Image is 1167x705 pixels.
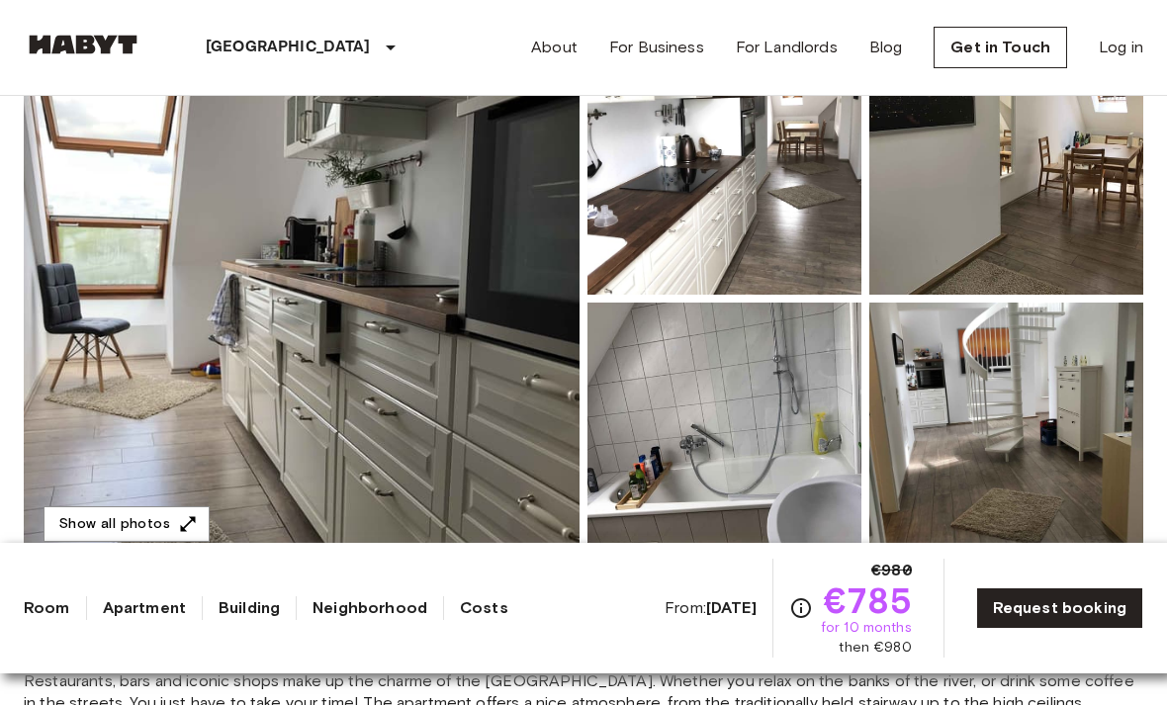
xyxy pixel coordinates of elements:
a: Room [24,596,70,620]
a: Apartment [103,596,186,620]
img: Picture of unit DE-02-012-002-01HF [587,36,861,295]
p: [GEOGRAPHIC_DATA] [206,36,371,59]
span: for 10 months [821,618,912,638]
a: Costs [460,596,508,620]
a: Neighborhood [313,596,427,620]
img: Marketing picture of unit DE-02-012-002-01HF [24,36,580,562]
a: For Landlords [736,36,838,59]
a: Blog [869,36,903,59]
svg: Check cost overview for full price breakdown. Please note that discounts apply to new joiners onl... [789,596,813,620]
span: then €980 [839,638,911,658]
span: From: [665,597,757,619]
b: [DATE] [706,598,757,617]
img: Picture of unit DE-02-012-002-01HF [869,36,1143,295]
a: Building [219,596,280,620]
a: Log in [1099,36,1143,59]
a: For Business [609,36,704,59]
a: Request booking [976,587,1143,629]
span: €785 [824,582,912,618]
button: Show all photos [44,506,210,543]
span: €980 [871,559,912,582]
a: Get in Touch [934,27,1067,68]
img: Picture of unit DE-02-012-002-01HF [869,303,1143,562]
a: About [531,36,578,59]
img: Picture of unit DE-02-012-002-01HF [587,303,861,562]
img: Habyt [24,35,142,54]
